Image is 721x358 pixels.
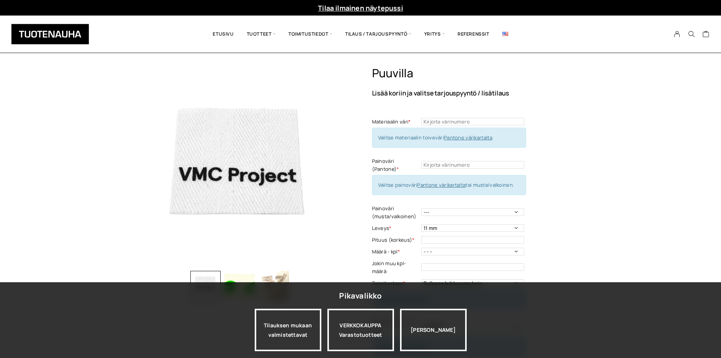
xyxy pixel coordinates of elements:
[418,21,451,47] span: Yritys
[684,31,699,38] button: Search
[372,224,419,232] label: Leveys
[400,309,467,351] div: [PERSON_NAME]
[451,21,496,47] a: Referenssit
[421,161,524,169] input: Kirjoita värinumero
[372,236,419,244] label: Pituus (korkeus)
[259,271,289,301] img: Puuvilla 3
[670,31,685,38] a: My Account
[372,90,582,96] p: Lisää koriin ja valitse tarjouspyyntö / lisätilaus
[378,181,514,188] span: Valitse painoväri tai musta/valkoinen.
[339,289,382,303] div: Pikavalikko
[502,32,508,36] img: English
[318,3,403,13] a: Tilaa ilmainen näytepussi
[444,134,492,141] a: Pantone värikartalta
[378,134,492,141] span: Valitse materiaalin toiveväri
[372,118,419,126] label: Materiaalin väri
[255,309,321,351] a: Tilauksen mukaan valmistettavat
[372,157,419,173] label: Painoväri (Pantone)
[702,30,710,39] a: Cart
[372,205,419,220] label: Painoväri (musta/valkoinen)
[372,66,582,80] h1: Puuvilla
[417,181,466,188] a: Pantone värikartalta
[224,271,255,301] img: Puuvilla 2
[206,21,240,47] a: Etusivu
[282,21,339,47] span: Toimitustiedot
[11,24,89,44] img: Tuotenauha Oy
[339,21,418,47] span: Tilaus / Tarjouspyyntö
[372,248,419,256] label: Määrä - kpl
[327,309,394,351] a: VERKKOKAUPPAVarastotuotteet
[372,260,419,275] label: Jokin muu kpl-määrä
[421,118,524,125] input: Kirjoita värinumero
[327,309,394,351] div: VERKKOKAUPPA Varastotuotteet
[240,21,282,47] span: Tuotteet
[139,66,340,267] img: 0150b78c-7808-4be1-acac-cd0db7dd39b5
[372,279,419,287] label: Toimitustapa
